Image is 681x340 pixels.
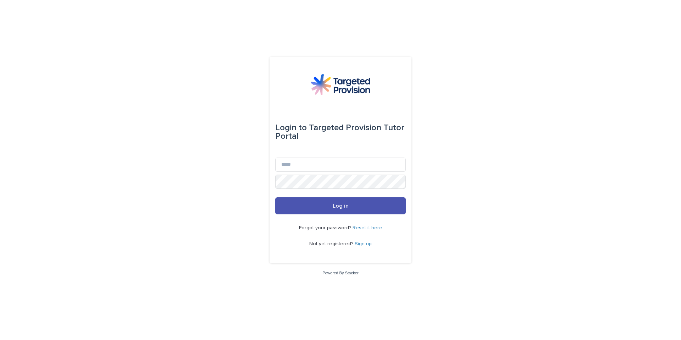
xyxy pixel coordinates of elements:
[275,124,307,132] span: Login to
[311,74,370,95] img: M5nRWzHhSzIhMunXDL62
[322,271,358,275] a: Powered By Stacker
[275,197,406,214] button: Log in
[309,241,355,246] span: Not yet registered?
[275,118,406,146] div: Targeted Provision Tutor Portal
[333,203,349,209] span: Log in
[299,225,353,230] span: Forgot your password?
[355,241,372,246] a: Sign up
[353,225,382,230] a: Reset it here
